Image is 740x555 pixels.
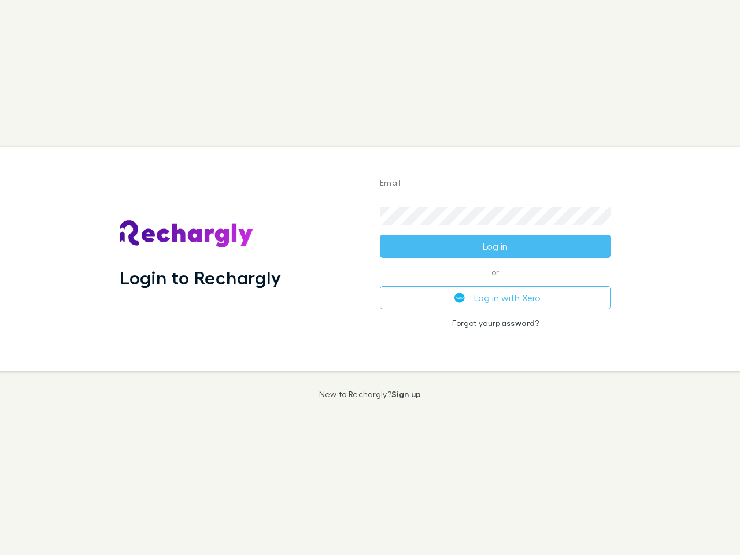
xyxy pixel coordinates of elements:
button: Log in [380,235,611,258]
p: Forgot your ? [380,319,611,328]
img: Xero's logo [454,293,465,303]
a: Sign up [391,389,421,399]
img: Rechargly's Logo [120,220,254,248]
button: Log in with Xero [380,286,611,309]
h1: Login to Rechargly [120,267,281,288]
p: New to Rechargly? [319,390,421,399]
a: password [495,318,535,328]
